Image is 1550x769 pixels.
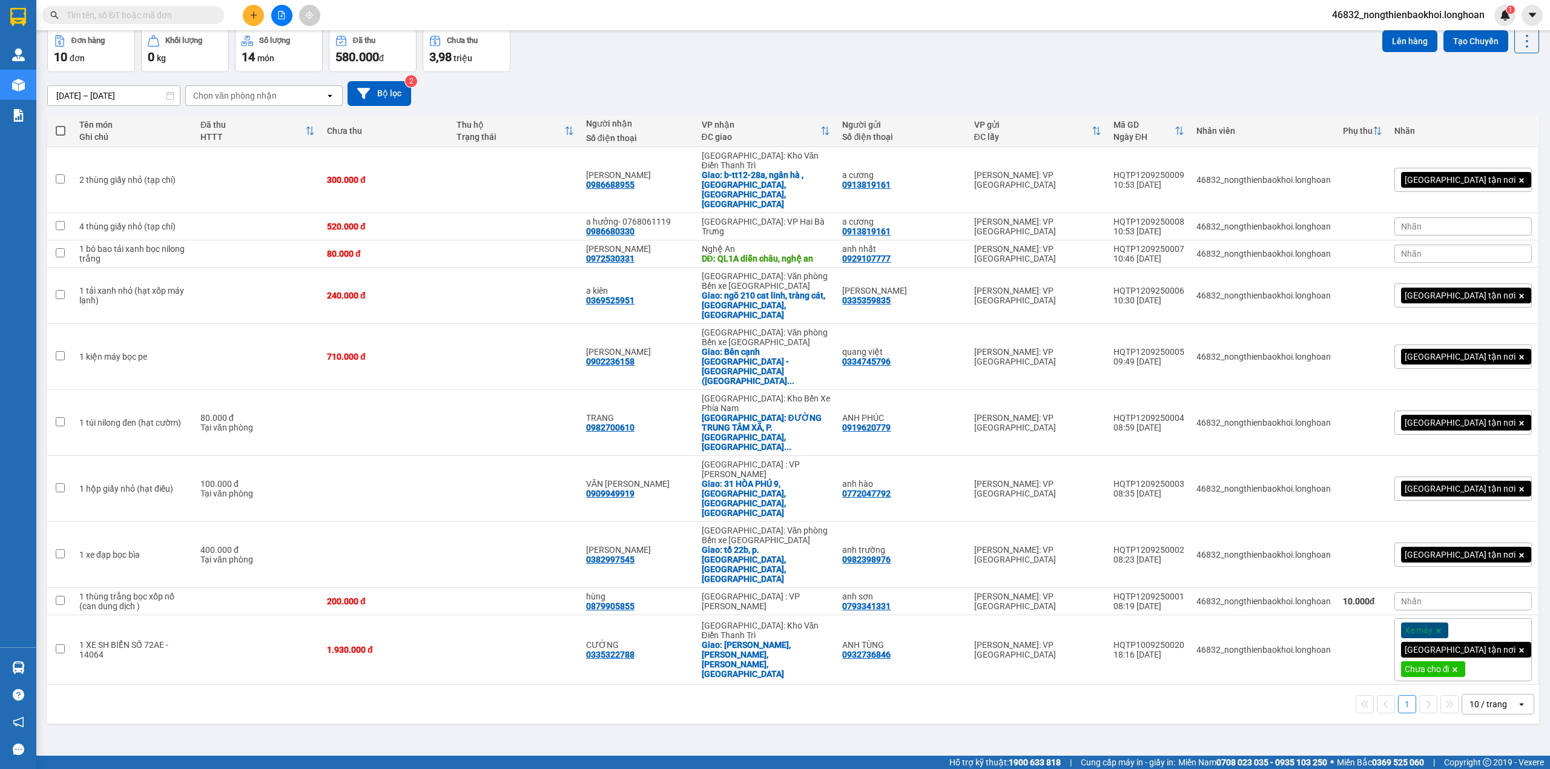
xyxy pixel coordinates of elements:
span: món [257,53,274,63]
div: HQTP1209250007 [1113,244,1184,254]
div: Giao: ngõ 210 cat linh, tràng cát, hải an, hải phòng [702,291,831,320]
div: 0919620779 [842,423,891,432]
th: Toggle SortBy [450,115,580,147]
div: 1 túi nilong đen (hạt cườm) [79,418,188,427]
div: 0902236158 [586,357,635,366]
span: đơn [70,53,85,63]
span: message [13,744,24,755]
input: Tìm tên, số ĐT hoặc mã đơn [67,8,209,22]
div: [PERSON_NAME]: VP [GEOGRAPHIC_DATA] [974,413,1101,432]
th: Toggle SortBy [696,115,837,147]
div: Ghi chú [79,132,188,142]
div: 46832_nongthienbaokhoi.longhoan [1196,596,1331,606]
span: 10 [54,50,67,64]
span: đ [379,53,384,63]
div: [GEOGRAPHIC_DATA]: Kho Bến Xe Phía Nam [702,394,831,413]
div: 1 bó bao tải xanh bọc nilong trắng [79,244,188,263]
div: Giao: Bên cạnh Sân Bóng Trường Giang - đường Quán Trữ (Ngõ Bến xe Miền Tây cũ)- phường Kiến An - ... [702,347,831,386]
div: HTTT [200,132,305,142]
div: 46832_nongthienbaokhoi.longhoan [1196,550,1331,559]
button: Bộ lọc [348,81,411,106]
div: Tại văn phòng [200,555,315,564]
img: warehouse-icon [12,661,25,674]
span: Miền Nam [1178,756,1327,769]
span: Miền Bắc [1337,756,1424,769]
div: 10:53 [DATE] [1113,226,1184,236]
th: Toggle SortBy [968,115,1107,147]
div: [GEOGRAPHIC_DATA] : VP [PERSON_NAME] [702,592,831,611]
button: Tạo Chuyến [1443,30,1508,52]
div: hùng [586,592,690,601]
img: logo-vxr [10,8,26,26]
div: 0986688955 [586,180,635,190]
button: Lên hàng [1382,30,1437,52]
div: 0335359835 [842,295,891,305]
svg: open [325,91,335,101]
span: Mã đơn: HQTP1209250008 [5,73,186,90]
div: a hưởng- 0768061119 [586,217,690,226]
div: quang việt [842,347,961,357]
div: VP nhận [702,120,821,130]
strong: 0369 525 060 [1372,757,1424,767]
div: 4 thùng giấy nhỏ (tạp chí) [79,222,188,231]
button: Khối lượng0kg [141,28,229,72]
div: 46832_nongthienbaokhoi.longhoan [1196,645,1331,655]
div: 0772047792 [842,489,891,498]
span: question-circle [13,689,24,701]
div: 1 XE SH BIỂN SỐ 72AE - 14064 [79,640,188,659]
div: 46832_nongthienbaokhoi.longhoan [1196,352,1331,361]
div: 80.000 đ [200,413,315,423]
sup: 2 [405,75,417,87]
span: kg [157,53,166,63]
span: [PHONE_NUMBER] [5,41,92,62]
div: HQTP1209250004 [1113,413,1184,423]
div: 08:59 [DATE] [1113,423,1184,432]
span: notification [13,716,24,728]
div: 46832_nongthienbaokhoi.longhoan [1196,222,1331,231]
button: Đã thu580.000đ [329,28,417,72]
div: [PERSON_NAME]: VP [GEOGRAPHIC_DATA] [974,545,1101,564]
div: [PERSON_NAME]: VP [GEOGRAPHIC_DATA] [974,170,1101,190]
div: 46832_nongthienbaokhoi.longhoan [1196,484,1331,493]
div: 08:19 [DATE] [1113,601,1184,611]
div: [GEOGRAPHIC_DATA]: Văn phòng Bến xe [GEOGRAPHIC_DATA] [702,526,831,545]
button: Đơn hàng10đơn [47,28,135,72]
div: VĂN KHOA VŨ [586,479,690,489]
button: caret-down [1522,5,1543,26]
span: caret-down [1527,10,1538,21]
span: 1 [1508,5,1512,14]
div: HQTP1209250006 [1113,286,1184,295]
div: THANH SANG [842,286,961,295]
span: | [1433,756,1435,769]
div: [GEOGRAPHIC_DATA] : VP [PERSON_NAME] [702,460,831,479]
div: 520.000 đ [327,222,444,231]
div: 09:49 [DATE] [1113,357,1184,366]
span: 14 [242,50,255,64]
div: a cương [842,217,961,226]
sup: 1 [1506,5,1515,14]
div: Tên món [79,120,188,130]
div: Giao: ĐƯỜNG TRUNG TÂM XÃ, P. TÂY NHA TRANG, VĨNH THANH, NHA TRANG [702,413,831,452]
div: 240.000 đ [327,291,444,300]
div: 710.000 đ [327,352,444,361]
span: copyright [1483,758,1491,767]
div: 10:30 [DATE] [1113,295,1184,305]
strong: 1900 633 818 [1009,757,1061,767]
div: HQTP1209250002 [1113,545,1184,555]
span: ... [784,442,791,452]
strong: PHIẾU DÁN LÊN HÀNG [85,5,245,22]
div: 1 kiện máy bọc pe [79,352,188,361]
span: plus [249,11,258,19]
div: 200.000 đ [327,596,444,606]
div: ANH PHÚC [842,413,961,423]
span: [GEOGRAPHIC_DATA] tận nơi [1405,483,1515,494]
div: 300.000 đ [327,175,444,185]
div: anh giang [586,244,690,254]
div: [PERSON_NAME]: VP [GEOGRAPHIC_DATA] [974,592,1101,611]
span: search [50,11,59,19]
div: 0879905855 [586,601,635,611]
div: 0982398976 [842,555,891,564]
div: [PERSON_NAME]: VP [GEOGRAPHIC_DATA] [974,640,1101,659]
div: Thu hộ [457,120,564,130]
div: Đã thu [200,120,305,130]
